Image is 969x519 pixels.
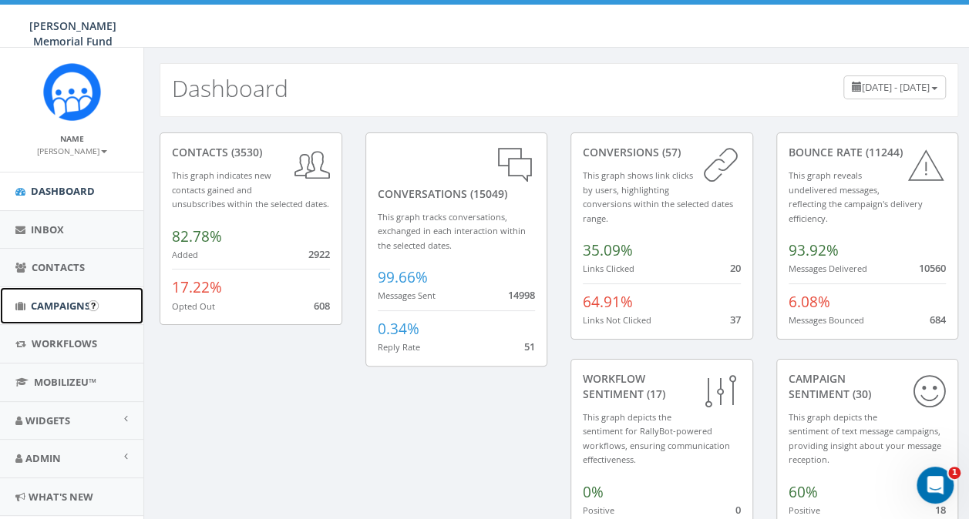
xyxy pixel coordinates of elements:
span: 64.91% [583,292,633,312]
span: [PERSON_NAME] Memorial Fund [29,18,116,49]
span: 20 [730,261,741,275]
span: Admin [25,451,61,465]
div: Bounce Rate [789,145,947,160]
input: Submit [88,300,99,311]
span: 10560 [919,261,946,275]
span: 60% [789,482,818,502]
small: Messages Bounced [789,314,864,326]
small: Messages Sent [378,290,436,301]
span: What's New [29,490,93,504]
small: Added [172,249,198,260]
div: Workflow Sentiment [583,371,741,402]
span: 37 [730,313,741,326]
div: conversations [378,145,536,202]
span: (15049) [467,186,507,201]
span: 1 [948,467,961,479]
small: Positive [583,504,614,516]
iframe: Intercom live chat [917,467,954,504]
span: Inbox [31,223,64,236]
span: 99.66% [378,267,428,287]
h2: Dashboard [172,75,288,101]
small: Reply Rate [378,341,420,353]
small: Positive [789,504,820,516]
small: This graph shows link clicks by users, highlighting conversions within the selected dates range. [583,169,733,224]
span: [DATE] - [DATE] [862,80,930,94]
img: Rally_Corp_Icon.png [43,63,101,121]
span: 2922 [308,247,330,261]
small: Links Not Clicked [583,314,651,326]
span: 35.09% [583,240,633,260]
span: 14998 [508,288,535,302]
span: (30) [850,387,871,401]
small: This graph depicts the sentiment of text message campaigns, providing insight about your message ... [789,411,941,466]
span: Widgets [25,414,70,427]
span: 0.34% [378,319,419,339]
small: This graph indicates new contacts gained and unsubscribes within the selected dates. [172,169,329,209]
span: Campaigns [31,299,90,313]
span: 0 [735,503,741,517]
div: Campaign Sentiment [789,371,947,402]
span: 0% [583,482,604,502]
small: [PERSON_NAME] [37,146,107,156]
span: 18 [935,503,946,517]
span: (57) [659,145,681,159]
a: [PERSON_NAME] [37,143,107,157]
span: 608 [314,299,330,313]
small: This graph depicts the sentiment for RallyBot-powered workflows, ensuring communication effective... [583,411,730,466]
span: 51 [524,340,535,353]
span: 17.22% [172,277,222,297]
span: 6.08% [789,292,830,312]
span: 93.92% [789,240,839,260]
small: Name [60,133,84,144]
small: Links Clicked [583,263,634,274]
div: conversions [583,145,741,160]
small: This graph tracks conversations, exchanged in each interaction within the selected dates. [378,211,526,251]
span: 684 [930,313,946,326]
small: This graph reveals undelivered messages, reflecting the campaign's delivery efficiency. [789,169,923,224]
span: Dashboard [31,184,95,198]
div: contacts [172,145,330,160]
span: MobilizeU™ [34,375,96,389]
span: 82.78% [172,226,222,246]
small: Opted Out [172,300,215,312]
span: (17) [644,387,665,401]
span: Contacts [32,260,85,274]
small: Messages Delivered [789,263,867,274]
span: Workflows [32,337,97,350]
span: (3530) [228,145,262,159]
span: (11244) [863,145,903,159]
